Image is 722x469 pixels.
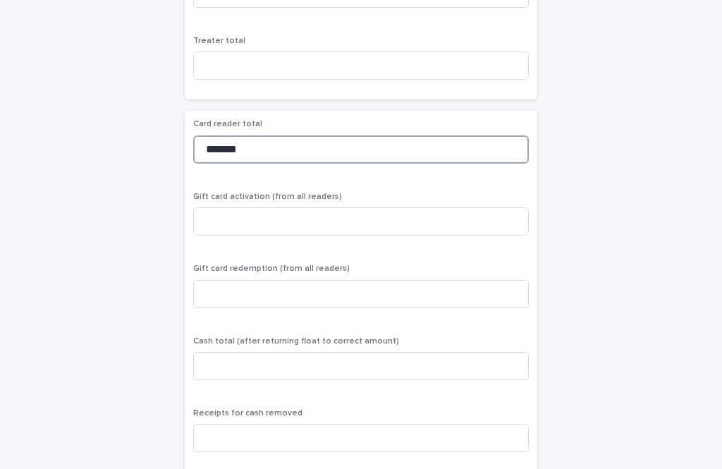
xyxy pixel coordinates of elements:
[193,409,302,418] span: Receipts for cash removed
[193,264,350,273] span: Gift card redemption (from all readers)
[193,37,245,45] span: Treater total
[193,193,342,201] span: Gift card activation (from all readers)
[193,337,399,346] span: Cash total (after returning float to correct amount)
[193,120,262,128] span: Card reader total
